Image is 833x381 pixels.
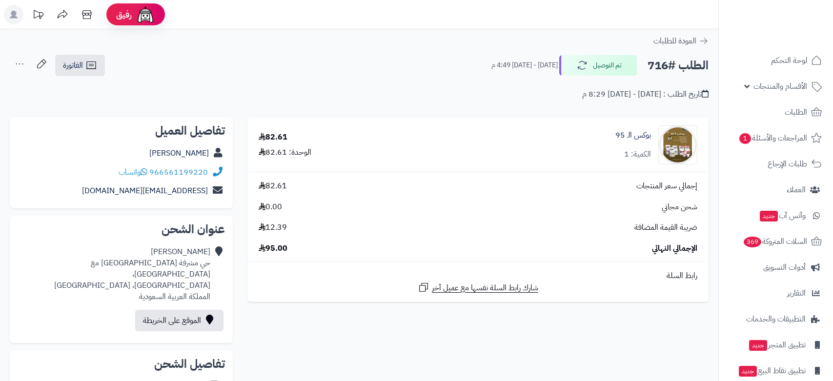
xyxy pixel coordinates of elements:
a: [PERSON_NAME] [149,147,209,159]
a: التطبيقات والخدمات [725,307,827,331]
span: الفاتورة [63,60,83,71]
a: التقارير [725,281,827,305]
a: لوحة التحكم [725,49,827,72]
img: 1758354822-%D8%A8%D9%88%D9%83%D8%B3%20%D8%A7%D9%84%D9%80%2095-90x90.jpg [659,125,697,164]
div: تاريخ الطلب : [DATE] - [DATE] 8:29 م [582,89,709,100]
button: تم التوصيل [559,55,637,76]
div: الكمية: 1 [624,149,651,160]
span: 12.39 [259,222,287,233]
span: 369 [743,236,762,248]
span: المراجعات والأسئلة [738,131,807,145]
a: السلات المتروكة369 [725,230,827,253]
span: لوحة التحكم [771,54,807,67]
img: logo-2.png [767,14,824,35]
span: تطبيق نقاط البيع [738,364,806,378]
span: العودة للطلبات [653,35,696,47]
span: الأقسام والمنتجات [753,80,807,93]
span: ضريبة القيمة المضافة [634,222,697,233]
a: وآتس آبجديد [725,204,827,227]
span: 1 [739,133,752,144]
a: [EMAIL_ADDRESS][DOMAIN_NAME] [82,185,208,197]
a: الفاتورة [55,55,105,76]
span: التطبيقات والخدمات [746,312,806,326]
span: وآتس آب [759,209,806,222]
div: الوحدة: 82.61 [259,147,311,158]
h2: تفاصيل الشحن [18,358,225,370]
small: [DATE] - [DATE] 4:49 م [491,60,558,70]
span: السلات المتروكة [743,235,807,248]
a: بوكس الـ 95 [615,130,651,141]
span: رفيق [116,9,132,20]
span: 95.00 [259,243,287,254]
span: طلبات الإرجاع [768,157,807,171]
span: 82.61 [259,180,287,192]
a: المراجعات والأسئلة1 [725,126,827,150]
span: العملاء [787,183,806,197]
span: جديد [749,340,767,351]
div: [PERSON_NAME] حي مشرفة [GEOGRAPHIC_DATA] مع [GEOGRAPHIC_DATA]، [GEOGRAPHIC_DATA]، [GEOGRAPHIC_DAT... [18,246,210,302]
a: شارك رابط السلة نفسها مع عميل آخر [418,281,538,294]
a: طلبات الإرجاع [725,152,827,176]
a: الموقع على الخريطة [135,310,223,331]
span: التقارير [787,286,806,300]
span: جديد [760,211,778,221]
a: العودة للطلبات [653,35,709,47]
span: الإجمالي النهائي [652,243,697,254]
span: شحن مجاني [662,201,697,213]
a: 966561199220 [149,166,208,178]
span: 0.00 [259,201,282,213]
span: شارك رابط السلة نفسها مع عميل آخر [432,282,538,294]
img: ai-face.png [136,5,155,24]
a: أدوات التسويق [725,256,827,279]
div: 82.61 [259,132,287,143]
span: جديد [739,366,757,377]
h2: الطلب #716 [648,56,709,76]
a: واتساب [119,166,147,178]
h2: تفاصيل العميل [18,125,225,137]
a: العملاء [725,178,827,201]
span: الطلبات [785,105,807,119]
div: رابط السلة [251,270,705,281]
span: تطبيق المتجر [748,338,806,352]
h2: عنوان الشحن [18,223,225,235]
span: إجمالي سعر المنتجات [636,180,697,192]
span: أدوات التسويق [763,261,806,274]
a: الطلبات [725,100,827,124]
a: تحديثات المنصة [26,5,50,27]
a: تطبيق المتجرجديد [725,333,827,357]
